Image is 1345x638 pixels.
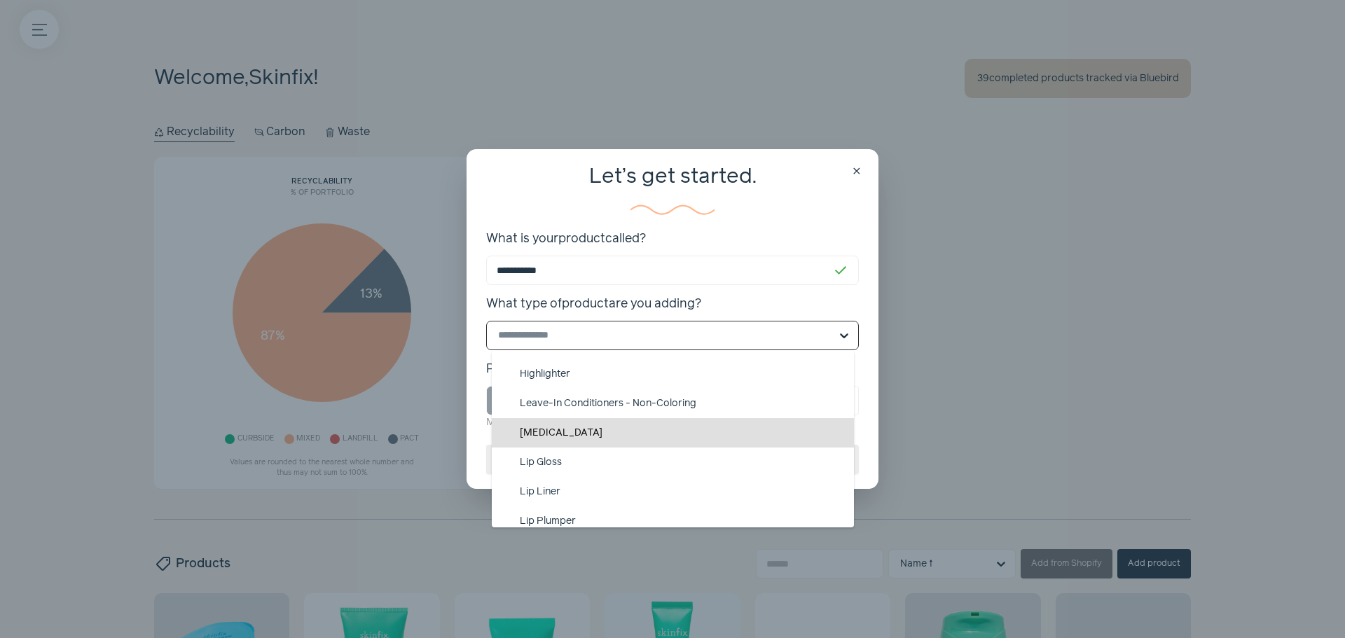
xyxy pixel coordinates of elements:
[492,506,854,536] div: Lip Plumper
[486,295,859,313] span: What type of product are you adding?
[486,230,859,248] span: What is your product called?
[492,477,854,506] div: Lip Liner
[847,162,867,181] button: close
[486,415,822,430] p: Minimum of 256px tall. Square is preferred!
[486,164,859,220] div: Let’s get started.
[851,166,862,177] span: close
[486,256,859,285] input: What is yourproductcalled? check
[498,321,830,349] input: What type ofproductare you adding?
[832,262,849,279] span: check
[492,448,854,477] div: Lip Gloss
[492,359,854,389] div: Highlighter
[486,360,859,378] div: Product image
[492,389,854,418] div: Leave-In Conditioners - Non-Coloring
[492,418,854,448] div: [MEDICAL_DATA]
